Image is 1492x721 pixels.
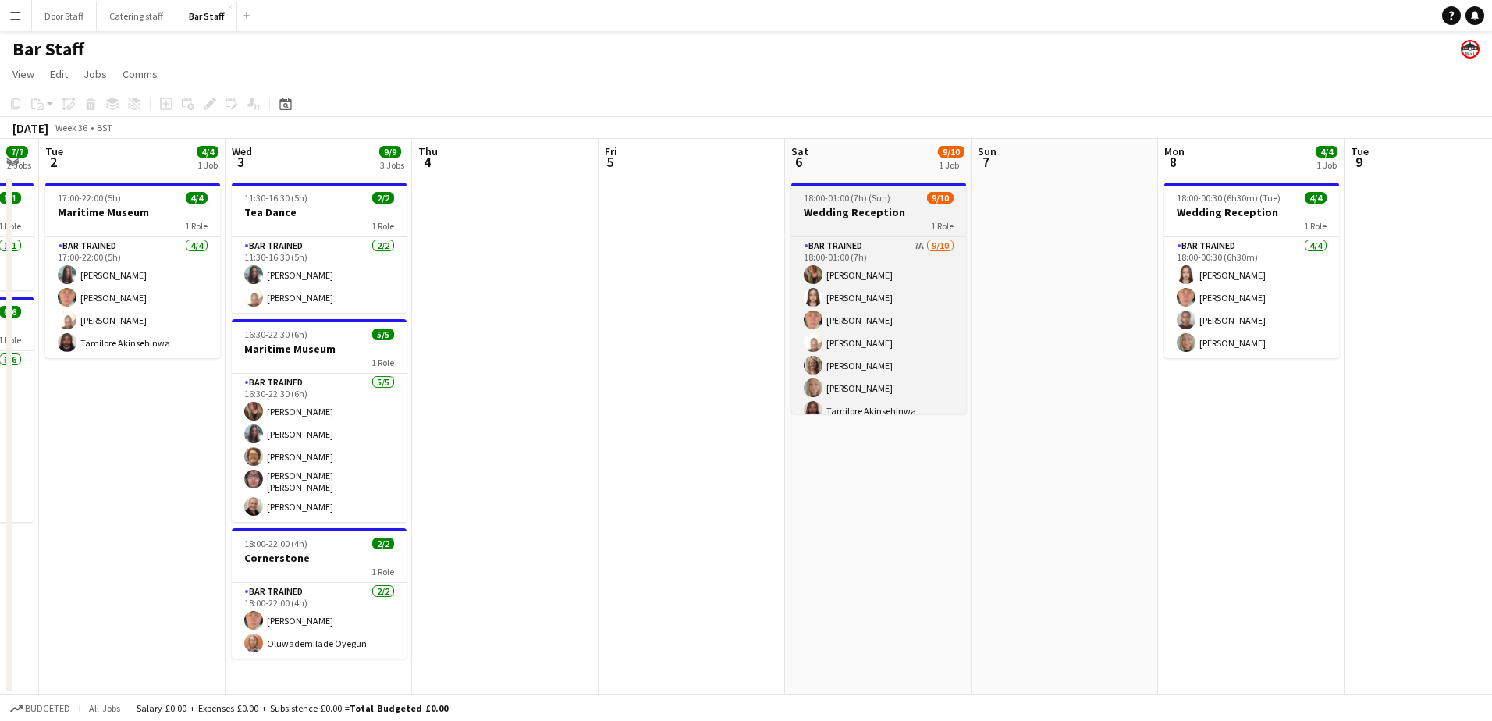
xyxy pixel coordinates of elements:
[83,67,107,81] span: Jobs
[1348,153,1369,171] span: 9
[7,159,31,171] div: 2 Jobs
[1164,237,1339,358] app-card-role: Bar trained4/418:00-00:30 (6h30m)[PERSON_NAME][PERSON_NAME][PERSON_NAME][PERSON_NAME]
[25,703,70,714] span: Budgeted
[372,192,394,204] span: 2/2
[605,144,617,158] span: Fri
[789,153,808,171] span: 6
[232,205,407,219] h3: Tea Dance
[45,237,220,358] app-card-role: Bar trained4/417:00-22:00 (5h)[PERSON_NAME][PERSON_NAME][PERSON_NAME]Tamilore Akinsehinwa
[350,702,448,714] span: Total Budgeted £0.00
[1316,159,1337,171] div: 1 Job
[123,67,158,81] span: Comms
[1162,153,1185,171] span: 8
[232,528,407,659] app-job-card: 18:00-22:00 (4h)2/2Cornerstone1 RoleBar trained2/218:00-22:00 (4h)[PERSON_NAME]Oluwademilade Oyegun
[372,538,394,549] span: 2/2
[197,159,218,171] div: 1 Job
[232,319,407,522] app-job-card: 16:30-22:30 (6h)5/5Maritime Museum1 RoleBar trained5/516:30-22:30 (6h)[PERSON_NAME][PERSON_NAME][...
[6,64,41,84] a: View
[371,357,394,368] span: 1 Role
[371,220,394,232] span: 1 Role
[97,122,112,133] div: BST
[32,1,97,31] button: Door Staff
[1164,205,1339,219] h3: Wedding Reception
[1164,183,1339,358] app-job-card: 18:00-00:30 (6h30m) (Tue)4/4Wedding Reception1 RoleBar trained4/418:00-00:30 (6h30m)[PERSON_NAME]...
[380,159,404,171] div: 3 Jobs
[45,144,63,158] span: Tue
[1351,144,1369,158] span: Tue
[939,159,964,171] div: 1 Job
[931,220,954,232] span: 1 Role
[232,374,407,522] app-card-role: Bar trained5/516:30-22:30 (6h)[PERSON_NAME][PERSON_NAME][PERSON_NAME][PERSON_NAME] [PERSON_NAME][...
[12,120,48,136] div: [DATE]
[232,583,407,659] app-card-role: Bar trained2/218:00-22:00 (4h)[PERSON_NAME]Oluwademilade Oyegun
[1304,220,1327,232] span: 1 Role
[229,153,252,171] span: 3
[6,146,28,158] span: 7/7
[12,37,84,61] h1: Bar Staff
[975,153,996,171] span: 7
[1461,40,1480,59] app-user-avatar: Beach Ballroom
[804,192,890,204] span: 18:00-01:00 (7h) (Sun)
[232,551,407,565] h3: Cornerstone
[978,144,996,158] span: Sun
[77,64,113,84] a: Jobs
[86,702,123,714] span: All jobs
[137,702,448,714] div: Salary £0.00 + Expenses £0.00 + Subsistence £0.00 =
[232,183,407,313] app-job-card: 11:30-16:30 (5h)2/2Tea Dance1 RoleBar trained2/211:30-16:30 (5h)[PERSON_NAME][PERSON_NAME]
[232,342,407,356] h3: Maritime Museum
[416,153,438,171] span: 4
[8,700,73,717] button: Budgeted
[52,122,91,133] span: Week 36
[186,192,208,204] span: 4/4
[602,153,617,171] span: 5
[58,192,121,204] span: 17:00-22:00 (5h)
[927,192,954,204] span: 9/10
[418,144,438,158] span: Thu
[791,183,966,414] app-job-card: 18:00-01:00 (7h) (Sun)9/10Wedding Reception1 RoleBar trained7A9/1018:00-01:00 (7h)[PERSON_NAME][P...
[176,1,237,31] button: Bar Staff
[244,192,307,204] span: 11:30-16:30 (5h)
[185,220,208,232] span: 1 Role
[1177,192,1281,204] span: 18:00-00:30 (6h30m) (Tue)
[372,329,394,340] span: 5/5
[938,146,964,158] span: 9/10
[116,64,164,84] a: Comms
[12,67,34,81] span: View
[197,146,218,158] span: 4/4
[232,237,407,313] app-card-role: Bar trained2/211:30-16:30 (5h)[PERSON_NAME][PERSON_NAME]
[1305,192,1327,204] span: 4/4
[97,1,176,31] button: Catering staff
[45,205,220,219] h3: Maritime Museum
[791,237,966,494] app-card-role: Bar trained7A9/1018:00-01:00 (7h)[PERSON_NAME][PERSON_NAME][PERSON_NAME][PERSON_NAME][PERSON_NAME...
[1316,146,1337,158] span: 4/4
[232,144,252,158] span: Wed
[45,183,220,358] app-job-card: 17:00-22:00 (5h)4/4Maritime Museum1 RoleBar trained4/417:00-22:00 (5h)[PERSON_NAME][PERSON_NAME][...
[244,538,307,549] span: 18:00-22:00 (4h)
[44,64,74,84] a: Edit
[371,566,394,577] span: 1 Role
[791,205,966,219] h3: Wedding Reception
[379,146,401,158] span: 9/9
[43,153,63,171] span: 2
[1164,144,1185,158] span: Mon
[244,329,307,340] span: 16:30-22:30 (6h)
[50,67,68,81] span: Edit
[791,144,808,158] span: Sat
